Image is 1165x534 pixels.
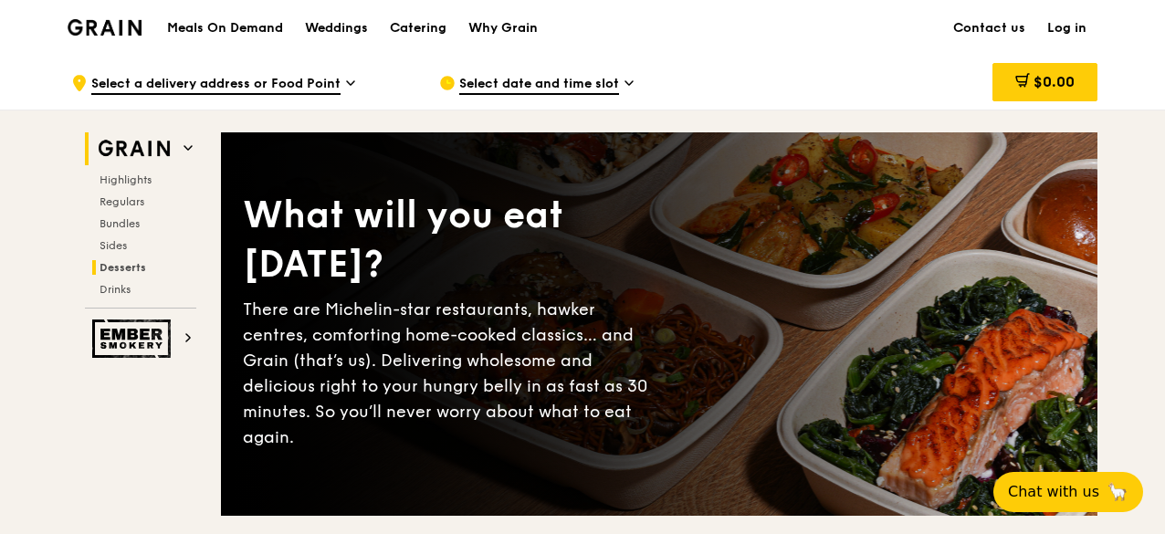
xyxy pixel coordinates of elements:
[1107,481,1128,503] span: 🦙
[167,19,283,37] h1: Meals On Demand
[459,75,619,95] span: Select date and time slot
[390,1,446,56] div: Catering
[100,195,144,208] span: Regulars
[68,19,142,36] img: Grain
[100,173,152,186] span: Highlights
[457,1,549,56] a: Why Grain
[243,297,659,450] div: There are Michelin-star restaurants, hawker centres, comforting home-cooked classics… and Grain (...
[993,472,1143,512] button: Chat with us🦙
[1036,1,1097,56] a: Log in
[100,283,131,296] span: Drinks
[305,1,368,56] div: Weddings
[92,319,176,358] img: Ember Smokery web logo
[942,1,1036,56] a: Contact us
[100,217,140,230] span: Bundles
[91,75,341,95] span: Select a delivery address or Food Point
[92,132,176,165] img: Grain web logo
[294,1,379,56] a: Weddings
[468,1,538,56] div: Why Grain
[243,191,659,289] div: What will you eat [DATE]?
[1034,73,1075,90] span: $0.00
[100,261,146,274] span: Desserts
[100,239,127,252] span: Sides
[379,1,457,56] a: Catering
[1008,481,1099,503] span: Chat with us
